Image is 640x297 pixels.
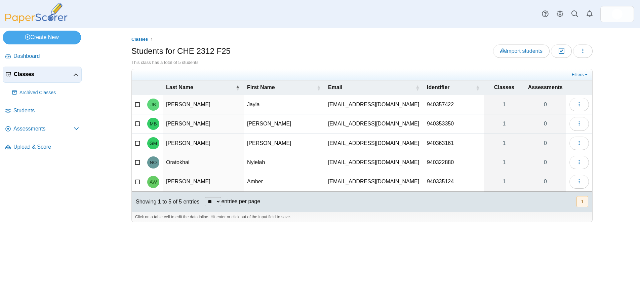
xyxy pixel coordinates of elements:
[484,95,525,114] a: 1
[3,18,70,24] a: PaperScorer
[484,172,525,191] a: 1
[3,48,82,65] a: Dashboard
[150,141,157,146] span: Garrin Macdonald
[484,114,525,133] a: 1
[150,180,157,184] span: Amber Woodward
[19,89,79,96] span: Archived Classes
[415,80,419,95] span: Email : Activate to sort
[13,125,74,133] span: Assessments
[132,212,592,222] div: Click on a table cell to edit the data inline. Hit enter or click out of the input field to save.
[600,6,634,22] a: ps.WOjabKFp3inL8Uyd
[325,153,424,172] td: [EMAIL_ADDRESS][DOMAIN_NAME]
[244,95,325,114] td: Jayla
[325,95,424,114] td: [EMAIL_ADDRESS][DOMAIN_NAME]
[424,134,484,153] td: 940363161
[325,134,424,153] td: [EMAIL_ADDRESS][DOMAIN_NAME]
[163,134,244,153] td: [PERSON_NAME]
[244,134,325,153] td: [PERSON_NAME]
[13,107,79,114] span: Students
[476,80,480,95] span: Identifier : Activate to sort
[163,172,244,191] td: [PERSON_NAME]
[150,121,157,126] span: Margaret Boakye
[14,71,73,78] span: Classes
[236,80,240,95] span: Last Name : Activate to invert sorting
[525,114,566,133] a: 0
[424,95,484,114] td: 940357422
[221,198,260,204] label: entries per page
[570,71,591,78] a: Filters
[151,102,156,107] span: Jayla Baker
[244,114,325,134] td: [PERSON_NAME]
[582,7,597,22] a: Alerts
[3,139,82,155] a: Upload & Score
[484,134,525,153] a: 1
[576,196,588,207] button: 1
[3,67,82,83] a: Classes
[325,172,424,191] td: [EMAIL_ADDRESS][DOMAIN_NAME]
[494,84,515,90] span: Classes
[3,31,81,44] a: Create New
[612,9,623,20] span: John Merle
[244,172,325,191] td: Amber
[525,153,566,172] a: 0
[163,153,244,172] td: Oratokhai
[317,80,321,95] span: First Name : Activate to sort
[132,192,199,212] div: Showing 1 to 5 of 5 entries
[325,114,424,134] td: [EMAIL_ADDRESS][DOMAIN_NAME]
[424,172,484,191] td: 940335124
[424,114,484,134] td: 940353350
[484,153,525,172] a: 1
[131,45,231,57] h1: Students for CHE 2312 F25
[150,160,157,165] span: Nyielah Oratokhai
[163,114,244,134] td: [PERSON_NAME]
[244,153,325,172] td: Nyielah
[525,134,566,153] a: 0
[166,84,193,90] span: Last Name
[525,95,566,114] a: 0
[3,3,70,23] img: PaperScorer
[493,44,550,58] a: Import students
[13,143,79,151] span: Upload & Score
[247,84,275,90] span: First Name
[13,52,79,60] span: Dashboard
[576,196,588,207] nav: pagination
[328,84,343,90] span: Email
[612,9,623,20] img: ps.WOjabKFp3inL8Uyd
[424,153,484,172] td: 940322880
[3,121,82,137] a: Assessments
[131,60,593,66] div: This class has a total of 5 students.
[131,37,148,42] span: Classes
[3,103,82,119] a: Students
[163,95,244,114] td: [PERSON_NAME]
[528,84,563,90] span: Assessments
[525,172,566,191] a: 0
[500,48,543,54] span: Import students
[427,84,450,90] span: Identifier
[9,85,82,101] a: Archived Classes
[130,35,150,44] a: Classes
